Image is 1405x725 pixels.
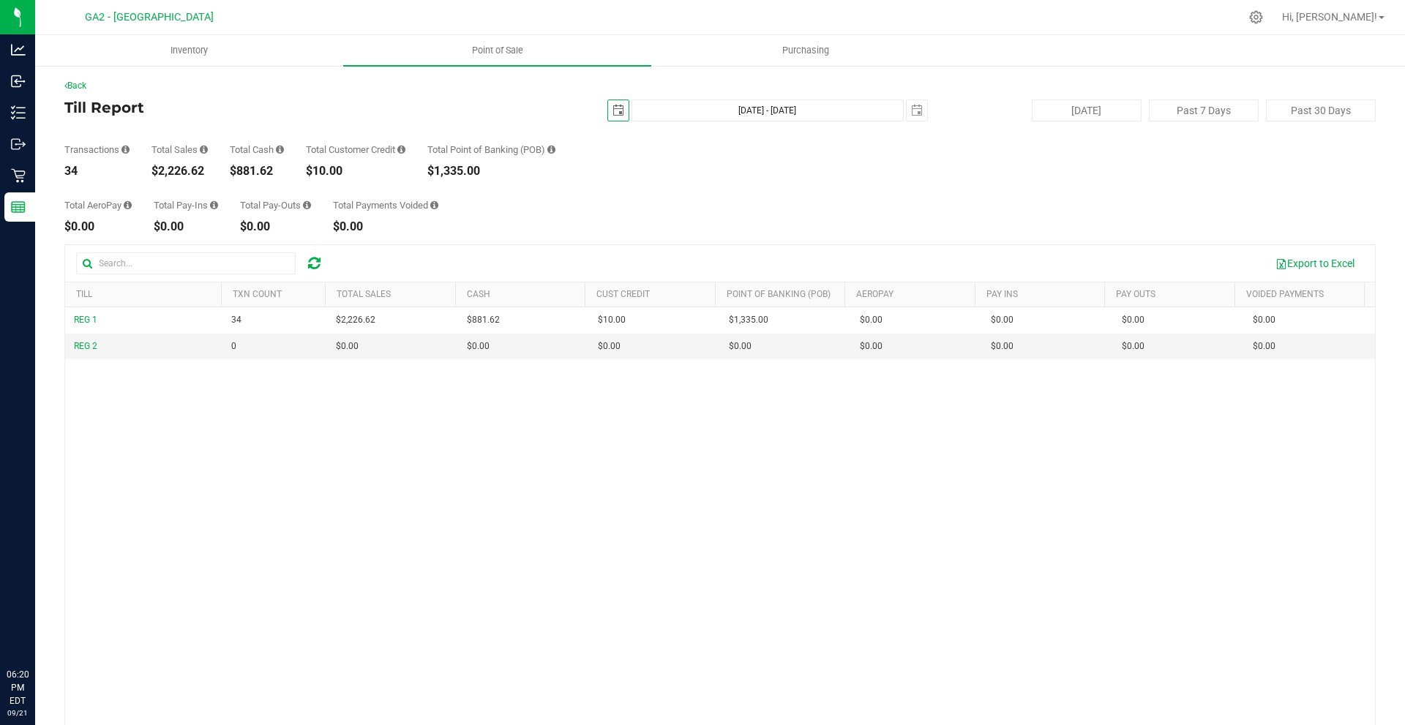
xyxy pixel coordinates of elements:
[729,313,768,327] span: $1,335.00
[154,200,218,210] div: Total Pay-Ins
[85,11,214,23] span: GA2 - [GEOGRAPHIC_DATA]
[343,35,651,66] a: Point of Sale
[230,145,284,154] div: Total Cash
[1253,339,1275,353] span: $0.00
[856,289,893,299] a: AeroPay
[991,313,1014,327] span: $0.00
[64,200,132,210] div: Total AeroPay
[1116,289,1155,299] a: Pay Outs
[547,145,555,154] i: Sum of the successful, non-voided point-of-banking payment transaction amounts, both via payment ...
[337,289,391,299] a: Total Sales
[306,165,405,177] div: $10.00
[1282,11,1377,23] span: Hi, [PERSON_NAME]!
[240,200,311,210] div: Total Pay-Outs
[333,200,438,210] div: Total Payments Voided
[729,339,752,353] span: $0.00
[124,200,132,210] i: Sum of all successful AeroPay payment transaction amounts for all purchases in the date range. Ex...
[598,339,621,353] span: $0.00
[200,145,208,154] i: Sum of all successful, non-voided payment transaction amounts (excluding tips and transaction fee...
[727,289,831,299] a: Point of Banking (POB)
[210,200,218,210] i: Sum of all cash pay-ins added to tills within the date range.
[598,313,626,327] span: $10.00
[233,289,282,299] a: TXN Count
[303,200,311,210] i: Sum of all cash pay-outs removed from tills within the date range.
[467,339,490,353] span: $0.00
[11,74,26,89] inline-svg: Inbound
[35,35,343,66] a: Inventory
[76,289,92,299] a: Till
[230,165,284,177] div: $881.62
[64,80,86,91] a: Back
[452,44,543,57] span: Point of Sale
[467,313,500,327] span: $881.62
[336,339,359,353] span: $0.00
[64,165,130,177] div: 34
[11,200,26,214] inline-svg: Reports
[15,608,59,652] iframe: Resource center
[336,313,375,327] span: $2,226.62
[430,200,438,210] i: Sum of all voided payment transaction amounts (excluding tips and transaction fees) within the da...
[1253,313,1275,327] span: $0.00
[1246,289,1324,299] a: Voided Payments
[240,221,311,233] div: $0.00
[427,165,555,177] div: $1,335.00
[1122,313,1144,327] span: $0.00
[121,145,130,154] i: Count of all successful payment transactions, possibly including voids, refunds, and cash-back fr...
[151,145,208,154] div: Total Sales
[151,44,228,57] span: Inventory
[860,313,883,327] span: $0.00
[64,145,130,154] div: Transactions
[7,668,29,707] p: 06:20 PM EDT
[154,221,218,233] div: $0.00
[763,44,849,57] span: Purchasing
[907,100,927,121] span: select
[333,221,438,233] div: $0.00
[1032,99,1142,121] button: [DATE]
[231,313,241,327] span: 34
[397,145,405,154] i: Sum of all successful, non-voided payment transaction amounts using account credit as the payment...
[74,341,97,351] span: REG 2
[11,137,26,151] inline-svg: Outbound
[151,165,208,177] div: $2,226.62
[11,105,26,120] inline-svg: Inventory
[11,168,26,183] inline-svg: Retail
[608,100,629,121] span: select
[1149,99,1259,121] button: Past 7 Days
[231,339,236,353] span: 0
[986,289,1018,299] a: Pay Ins
[1266,251,1364,276] button: Export to Excel
[467,289,490,299] a: Cash
[427,145,555,154] div: Total Point of Banking (POB)
[651,35,959,66] a: Purchasing
[276,145,284,154] i: Sum of all successful, non-voided cash payment transaction amounts (excluding tips and transactio...
[7,707,29,718] p: 09/21
[64,221,132,233] div: $0.00
[76,252,296,274] input: Search...
[1247,10,1265,24] div: Manage settings
[1266,99,1376,121] button: Past 30 Days
[74,315,97,325] span: REG 1
[596,289,650,299] a: Cust Credit
[11,42,26,57] inline-svg: Analytics
[991,339,1014,353] span: $0.00
[860,339,883,353] span: $0.00
[1122,339,1144,353] span: $0.00
[306,145,405,154] div: Total Customer Credit
[64,99,501,116] h4: Till Report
